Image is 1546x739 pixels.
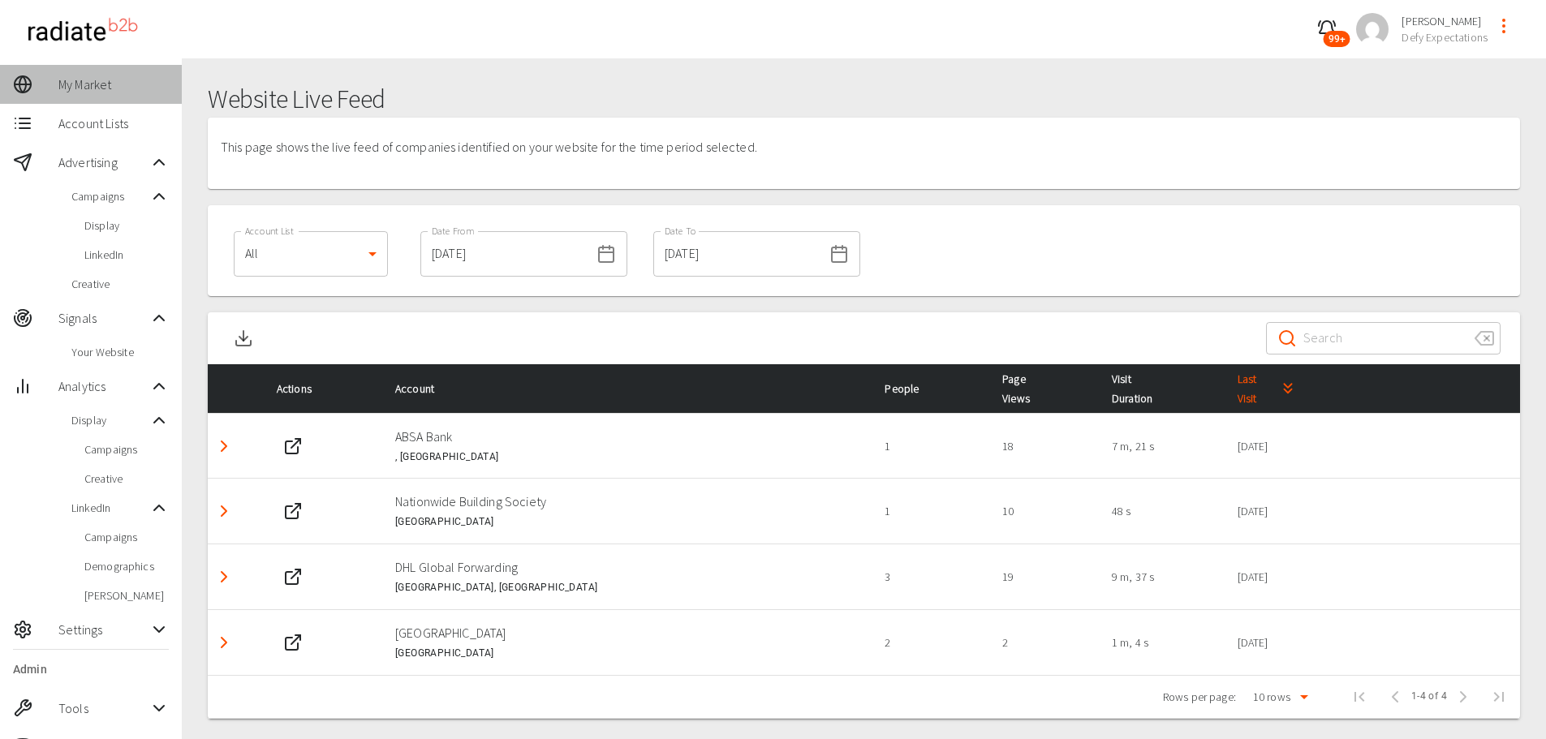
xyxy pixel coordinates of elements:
button: Detail panel visibility toggle [208,430,240,462]
p: 1 [885,438,976,454]
p: 1 m, 4 s [1112,634,1212,651]
span: LinkedIn [71,500,149,516]
button: Web Site [277,561,309,593]
span: Analytics [58,376,149,396]
span: Campaigns [71,188,149,204]
div: Actions [277,379,369,398]
p: 48 s [1112,503,1212,519]
button: Download [227,322,260,354]
div: 10 rows [1242,685,1314,709]
span: Creative [84,470,169,487]
span: 99+ [1324,31,1350,47]
input: dd/mm/yyyy [653,231,823,277]
span: [GEOGRAPHIC_DATA], [GEOGRAPHIC_DATA] [395,582,597,593]
button: profile-menu [1488,10,1520,42]
img: a2ca95db2cb9c46c1606a9dd9918c8c6 [1356,13,1389,45]
p: This page shows the live feed of companies identified on your website for the time period selected. [221,137,757,157]
button: Web Site [277,626,309,659]
p: Nationwide Building Society [395,492,859,511]
p: DHL Global Forwarding [395,557,859,577]
span: Settings [58,620,149,639]
span: First Page [1340,677,1379,716]
button: Web Site [277,430,309,462]
input: Search [1303,316,1462,361]
label: Date To [665,224,696,238]
span: Campaigns [84,441,169,458]
span: People [885,379,945,398]
span: Account [395,379,460,398]
input: dd/mm/yyyy [420,231,590,277]
div: Last Visit [1238,369,1311,408]
p: Rows per page: [1163,689,1236,705]
svg: Search [1277,329,1297,348]
div: People [885,379,976,398]
p: 18 [1002,438,1086,454]
p: 2 [885,634,976,651]
span: Tools [58,698,149,718]
span: Next Page [1447,681,1479,713]
button: 99+ [1311,13,1343,45]
p: [DATE] [1238,503,1311,519]
span: My Market [58,75,169,94]
p: [DATE] [1238,634,1311,651]
p: 2 [1002,634,1086,651]
span: 1-4 of 4 [1411,689,1447,705]
span: Visit Duration [1112,369,1200,408]
h1: Website Live Feed [208,84,1520,114]
p: 3 [885,569,976,585]
span: [PERSON_NAME] [1402,13,1488,29]
img: radiateb2b_logo_black.png [19,11,145,48]
button: Detail panel visibility toggle [208,561,240,593]
span: Advertising [58,153,149,172]
span: Creative [71,276,169,292]
label: Account List [245,224,294,238]
span: [GEOGRAPHIC_DATA] [395,516,494,527]
p: ABSA Bank [395,427,859,446]
p: 1 [885,503,976,519]
p: [GEOGRAPHIC_DATA] [395,623,859,642]
label: Date From [432,224,474,238]
span: [GEOGRAPHIC_DATA] [395,647,494,659]
div: All [234,231,388,277]
p: 19 [1002,569,1086,585]
button: Detail panel visibility toggle [208,626,240,659]
span: Last Page [1479,677,1518,716]
div: Page Views [1002,369,1086,408]
p: 9 m, 37 s [1112,569,1212,585]
span: Actions [277,379,338,398]
span: Campaigns [84,529,169,545]
span: Account Lists [58,114,169,133]
span: LinkedIn [84,247,169,263]
span: Demographics [84,558,169,574]
div: Visit Duration [1112,369,1212,408]
button: Web Site [277,495,309,527]
div: 10 rows [1249,689,1294,705]
span: Previous Page [1379,681,1411,713]
p: 10 [1002,503,1086,519]
div: Account [395,379,859,398]
span: , [GEOGRAPHIC_DATA] [395,451,499,462]
span: Display [84,217,169,234]
p: [DATE] [1238,438,1311,454]
span: Your Website [71,344,169,360]
span: Last Visit [1238,369,1301,408]
p: 7 m, 21 s [1112,438,1212,454]
p: [DATE] [1238,569,1311,585]
span: Signals [58,308,149,328]
span: Display [71,412,149,428]
span: [PERSON_NAME] [84,587,169,604]
span: Defy Expectations [1402,29,1488,45]
span: Page Views [1002,369,1075,408]
button: Detail panel visibility toggle [208,495,240,527]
